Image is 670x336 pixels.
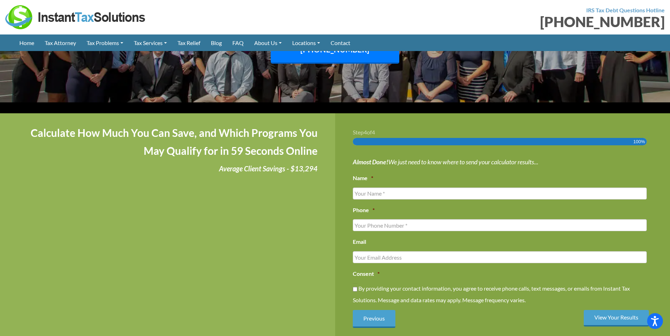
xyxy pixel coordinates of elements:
img: Instant Tax Solutions Logo [5,5,146,29]
strong: IRS Tax Debt Questions Hotline [586,7,665,13]
input: View Your Results [584,310,649,327]
span: 4 [364,129,367,135]
input: Previous [353,310,395,328]
h4: Calculate How Much You Can Save, and Which Programs You May Qualify for in 59 Seconds Online [18,124,318,160]
label: Email [353,238,366,246]
input: Your Name * [353,188,647,199]
a: Locations [287,34,325,51]
label: Phone [353,207,375,214]
a: Tax Services [129,34,172,51]
a: Blog [206,34,227,51]
input: Your Phone Number * [353,219,647,231]
label: Name [353,175,373,182]
span: 4 [372,129,375,135]
a: Home [14,34,39,51]
input: Your Email Address [353,251,647,263]
a: Instant Tax Solutions Logo [5,13,146,20]
strong: Almost Done! [353,158,388,166]
label: Consent [353,270,380,278]
a: Tax Problems [81,34,129,51]
a: About Us [249,34,287,51]
i: Average Client Savings - $13,294 [219,164,318,173]
a: Tax Relief [172,34,206,51]
h3: Step of [353,129,653,135]
a: Tax Attorney [39,34,81,51]
a: Contact [325,34,356,51]
span: 100% [633,138,645,145]
a: FAQ [227,34,249,51]
i: We just need to know where to send your calculator results... [353,158,538,166]
div: [PHONE_NUMBER] [340,15,665,29]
